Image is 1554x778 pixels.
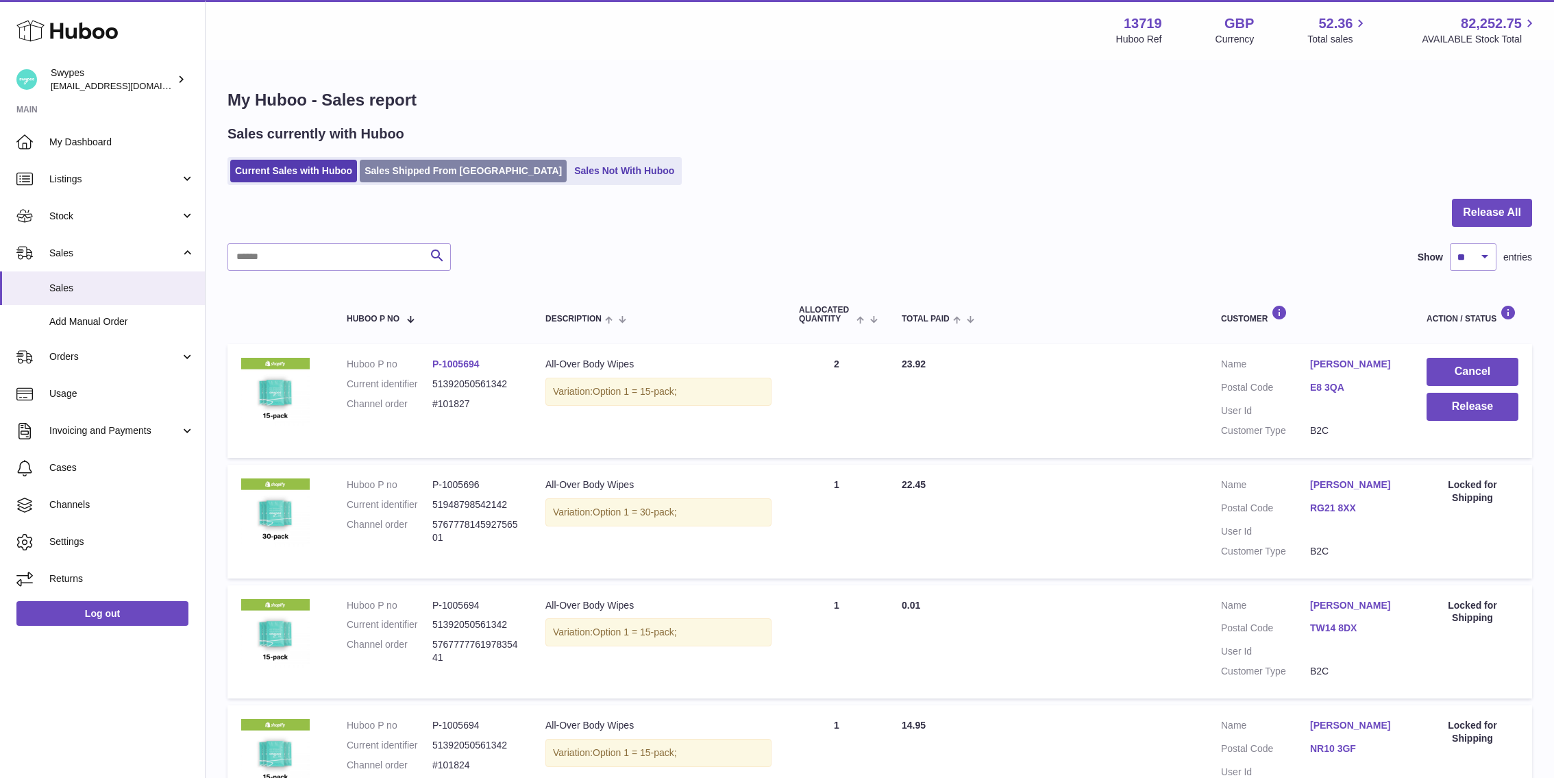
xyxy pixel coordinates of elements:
dd: #101824 [432,759,518,772]
a: 82,252.75 AVAILABLE Stock Total [1422,14,1538,46]
div: Variation: [545,739,772,767]
a: [PERSON_NAME] [1310,358,1399,371]
dd: B2C [1310,545,1399,558]
strong: GBP [1224,14,1254,33]
div: Huboo Ref [1116,33,1162,46]
span: AVAILABLE Stock Total [1422,33,1538,46]
button: Release [1427,393,1518,421]
a: Log out [16,601,188,626]
a: Sales Shipped From [GEOGRAPHIC_DATA] [360,160,567,182]
dt: Customer Type [1221,665,1310,678]
span: Stock [49,210,180,223]
a: [PERSON_NAME] [1310,599,1399,612]
a: NR10 3GF [1310,742,1399,755]
dt: Current identifier [347,498,432,511]
dt: Postal Code [1221,502,1310,518]
dt: Current identifier [347,378,432,391]
span: Option 1 = 15-pack; [593,386,677,397]
dd: 51392050561342 [432,739,518,752]
dt: User Id [1221,645,1310,658]
dd: 51948798542142 [432,498,518,511]
dt: Name [1221,599,1310,616]
span: Invoicing and Payments [49,424,180,437]
dt: Huboo P no [347,358,432,371]
div: Locked for Shipping [1427,719,1518,745]
span: entries [1503,251,1532,264]
button: Cancel [1427,358,1518,386]
div: Locked for Shipping [1427,599,1518,625]
a: P-1005694 [432,358,480,369]
span: Cases [49,461,195,474]
dd: B2C [1310,424,1399,437]
dd: P-1005694 [432,599,518,612]
span: Orders [49,350,180,363]
span: Total sales [1307,33,1368,46]
img: 137191726829119.png [241,599,310,668]
dt: Postal Code [1221,622,1310,638]
dt: Postal Code [1221,742,1310,759]
dt: Name [1221,358,1310,374]
dd: 576777776197835441 [432,638,518,664]
span: Returns [49,572,195,585]
dt: Channel order [347,398,432,411]
div: All-Over Body Wipes [545,599,772,612]
div: All-Over Body Wipes [545,358,772,371]
span: Settings [49,535,195,548]
div: Variation: [545,618,772,646]
a: [PERSON_NAME] [1310,478,1399,491]
dt: Huboo P no [347,719,432,732]
h2: Sales currently with Huboo [227,125,404,143]
span: Channels [49,498,195,511]
dt: Current identifier [347,618,432,631]
div: Swypes [51,66,174,93]
div: Action / Status [1427,305,1518,324]
span: 52.36 [1318,14,1353,33]
button: Release All [1452,199,1532,227]
span: Option 1 = 15-pack; [593,627,677,637]
dt: Customer Type [1221,424,1310,437]
dd: P-1005696 [432,478,518,491]
span: Listings [49,173,180,186]
span: ALLOCATED Quantity [799,306,853,324]
img: 137191726829084.png [241,478,310,547]
img: 137191726829119.png [241,358,310,426]
dt: Postal Code [1221,381,1310,398]
span: 14.95 [902,720,926,731]
span: Usage [49,387,195,400]
dt: Customer Type [1221,545,1310,558]
a: E8 3QA [1310,381,1399,394]
span: Sales [49,247,180,260]
span: 23.92 [902,358,926,369]
dd: 51392050561342 [432,378,518,391]
dd: B2C [1310,665,1399,678]
dt: Huboo P no [347,599,432,612]
span: Total paid [902,315,950,324]
dt: Channel order [347,638,432,664]
div: All-Over Body Wipes [545,478,772,491]
span: Description [545,315,602,324]
td: 2 [785,344,888,458]
dd: 51392050561342 [432,618,518,631]
div: Customer [1221,305,1399,324]
td: 1 [785,465,888,579]
a: [PERSON_NAME] [1310,719,1399,732]
div: Currency [1216,33,1255,46]
dt: User Id [1221,525,1310,538]
label: Show [1418,251,1443,264]
a: TW14 8DX [1310,622,1399,635]
dt: Current identifier [347,739,432,752]
span: [EMAIL_ADDRESS][DOMAIN_NAME] [51,80,201,91]
div: Variation: [545,378,772,406]
dd: 576777814592756501 [432,518,518,544]
dd: #101827 [432,398,518,411]
strong: 13719 [1124,14,1162,33]
a: RG21 8XX [1310,502,1399,515]
td: 1 [785,585,888,699]
dd: P-1005694 [432,719,518,732]
span: Add Manual Order [49,315,195,328]
dt: Huboo P no [347,478,432,491]
span: 82,252.75 [1461,14,1522,33]
div: Locked for Shipping [1427,478,1518,505]
dt: User Id [1221,404,1310,417]
span: Huboo P no [347,315,399,324]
